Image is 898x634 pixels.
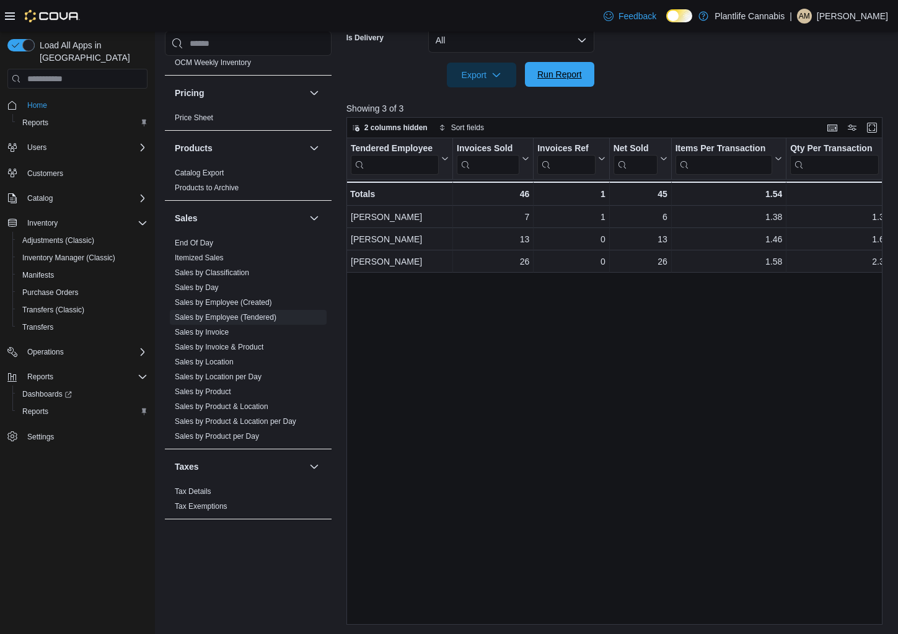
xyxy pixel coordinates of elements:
a: Sales by Location [175,358,234,366]
button: Reports [22,369,58,384]
span: Export [454,63,509,87]
p: [PERSON_NAME] [817,9,888,24]
span: Home [27,100,47,110]
span: Purchase Orders [17,285,147,300]
button: Inventory [22,216,63,231]
a: Sales by Product per Day [175,432,259,441]
span: Catalog Export [175,168,224,178]
span: Tax Details [175,487,211,496]
a: Sales by Product [175,387,231,396]
a: Sales by Location per Day [175,372,262,381]
div: Sales [165,236,332,449]
div: 1.62 [790,232,889,247]
span: Home [22,97,147,113]
button: Enter fullscreen [865,120,879,135]
a: Manifests [17,268,59,283]
button: Operations [22,345,69,359]
button: Sales [307,211,322,226]
button: Qty Per Transaction [790,143,889,175]
p: Showing 3 of 3 [346,102,888,115]
span: End Of Day [175,238,213,248]
button: Display options [845,120,860,135]
button: Products [307,141,322,156]
a: Reports [17,404,53,419]
span: Users [27,143,46,152]
div: 1.58 [676,254,783,269]
a: Tax Details [175,487,211,496]
div: Invoices Sold [457,143,519,155]
span: Products to Archive [175,183,239,193]
span: Reports [17,115,147,130]
span: Sales by Location [175,357,234,367]
div: 2.38 [790,254,889,269]
span: Customers [22,165,147,180]
span: Sales by Location per Day [175,372,262,382]
div: OCM [165,55,332,75]
span: Reports [22,407,48,416]
div: Aramus McConnell [797,9,812,24]
button: Operations [2,343,152,361]
div: [PERSON_NAME] [351,232,449,247]
a: Sales by Classification [175,268,249,277]
button: Pricing [307,86,322,100]
button: Reports [2,368,152,385]
button: Reports [12,403,152,420]
a: Tax Exemptions [175,502,227,511]
a: Products to Archive [175,183,239,192]
a: Customers [22,166,68,181]
a: Inventory Manager (Classic) [17,250,120,265]
a: Settings [22,429,59,444]
span: Load All Apps in [GEOGRAPHIC_DATA] [35,39,147,64]
button: Pricing [175,87,304,99]
span: Operations [27,347,64,357]
span: Sales by Classification [175,268,249,278]
div: 26 [614,254,667,269]
button: All [428,28,594,53]
div: Qty Per Transaction [790,143,879,175]
a: Sales by Invoice [175,328,229,337]
div: 45 [613,187,667,201]
span: Dashboards [17,387,147,402]
button: Settings [2,428,152,446]
span: Transfers (Classic) [22,305,84,315]
button: Invoices Ref [537,143,605,175]
span: Price Sheet [175,113,213,123]
button: Net Sold [613,143,667,175]
button: Customers [2,164,152,182]
div: Invoices Ref [537,143,595,155]
div: 26 [457,254,529,269]
label: Is Delivery [346,33,384,43]
p: Plantlife Cannabis [715,9,785,24]
div: Pricing [165,110,332,130]
span: OCM Weekly Inventory [175,58,251,68]
a: Sales by Employee (Tendered) [175,313,276,322]
button: Invoices Sold [457,143,529,175]
a: Dashboards [17,387,77,402]
span: Tax Exemptions [175,501,227,511]
span: Sales by Product & Location [175,402,268,412]
a: Dashboards [12,385,152,403]
span: Transfers [22,322,53,332]
span: Manifests [17,268,147,283]
a: Sales by Product & Location per Day [175,417,296,426]
button: Sales [175,212,304,224]
span: Dark Mode [666,22,667,23]
button: Inventory [2,214,152,232]
nav: Complex example [7,91,147,478]
a: Purchase Orders [17,285,84,300]
div: 0 [537,254,605,269]
button: Catalog [2,190,152,207]
div: Items Per Transaction [675,143,772,155]
a: Sales by Invoice & Product [175,343,263,351]
div: 1.46 [676,232,783,247]
a: End Of Day [175,239,213,247]
span: Sales by Invoice [175,327,229,337]
button: Purchase Orders [12,284,152,301]
div: 0 [537,232,605,247]
span: Reports [22,369,147,384]
span: Itemized Sales [175,253,224,263]
span: Sales by Invoice & Product [175,342,263,352]
span: Catalog [22,191,147,206]
a: Price Sheet [175,113,213,122]
div: 13 [614,232,667,247]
